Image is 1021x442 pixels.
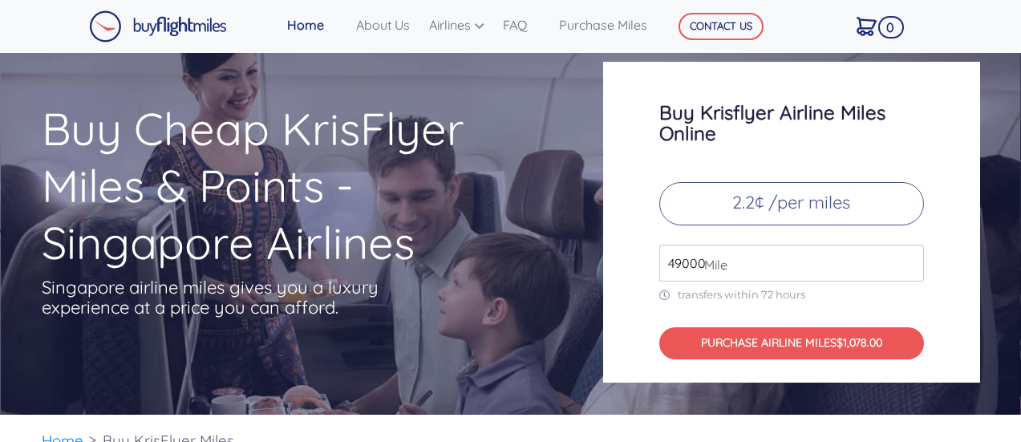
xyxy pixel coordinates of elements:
[837,335,882,350] span: $1,078.00
[89,10,227,43] img: Buy Flight Miles Logo
[850,9,899,43] a: 0
[42,278,403,318] p: Singapore airline miles gives you a luxury experience at a price you can afford.
[659,102,924,144] h3: Buy Krisflyer Airline Miles Online
[857,17,877,36] img: Cart
[496,9,553,41] a: FAQ
[679,13,764,40] button: CONTACT US
[42,100,541,271] h1: Buy Cheap KrisFlyer Miles & Points - Singapore Airlines
[281,9,350,41] a: Home
[659,182,924,225] p: 2.2¢ /per miles
[878,16,904,39] span: 0
[89,6,227,47] a: Buy Flight Miles Logo
[553,9,654,41] a: Purchase Miles
[659,327,924,360] button: PURCHASE AIRLINE MILES$1,078.00
[696,255,727,274] span: Mile
[423,9,496,41] a: Airlines
[350,9,423,41] a: About Us
[659,288,924,302] p: transfers within 72 hours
